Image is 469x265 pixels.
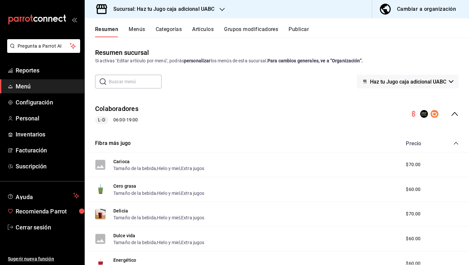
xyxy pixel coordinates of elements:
div: Resumen sucursal [95,48,149,57]
button: Hielo y miel [157,190,180,196]
button: Cero grasa [113,183,136,189]
div: Si activas ‘Editar artículo por menú’, podrás los menús de esta sucursal. [95,57,459,64]
button: Energético [113,257,136,263]
div: , , [113,214,205,221]
span: Haz tu Jugo caja adicional UABC [370,79,446,85]
button: Menús [129,26,145,37]
button: Publicar [289,26,309,37]
input: Buscar menú [109,75,162,88]
div: Cambiar a organización [397,5,456,14]
span: Reportes [16,66,79,75]
button: Grupos modificadores [224,26,278,37]
button: Tamaño de la bebida [113,214,156,221]
button: Dulce vida [113,232,135,239]
button: Fibra más jugo [95,140,131,147]
button: Extra jugos [181,239,205,246]
button: Artículos [192,26,214,37]
button: Categorías [156,26,182,37]
button: Resumen [95,26,118,37]
button: Haz tu Jugo caja adicional UABC [357,75,459,88]
button: Extra jugos [181,190,205,196]
div: , , [113,239,205,246]
div: navigation tabs [95,26,469,37]
button: collapse-category-row [453,141,459,146]
h3: Sucursal: Haz tu Jugo caja adicional UABC [108,5,214,13]
button: Colaboradores [95,104,138,114]
span: Sugerir nueva función [8,256,79,262]
button: Hielo y miel [157,214,180,221]
button: Hielo y miel [157,165,180,172]
span: $70.00 [406,161,420,168]
span: $60.00 [406,235,420,242]
button: Extra jugos [181,165,205,172]
span: Pregunta a Parrot AI [18,43,70,50]
img: Preview [95,184,106,195]
div: 06:00 - 19:00 [95,116,138,124]
img: Preview [95,209,106,219]
span: Recomienda Parrot [16,207,79,216]
div: collapse-menu-row [85,99,469,129]
span: Menú [16,82,79,91]
strong: personalizar [184,58,211,63]
div: , , [113,165,205,172]
span: Facturación [16,146,79,155]
span: Inventarios [16,130,79,139]
button: Carioca [113,158,130,165]
span: Configuración [16,98,79,107]
span: L-D [95,117,107,123]
span: Personal [16,114,79,123]
button: Tamaño de la bebida [113,190,156,196]
span: Suscripción [16,162,79,171]
span: $70.00 [406,210,420,217]
button: Tamaño de la bebida [113,239,156,246]
button: open_drawer_menu [72,17,77,22]
div: Precio [399,140,441,147]
a: Pregunta a Parrot AI [5,47,80,54]
button: Pregunta a Parrot AI [7,39,80,53]
button: Tamaño de la bebida [113,165,156,172]
button: Extra jugos [181,214,205,221]
span: Cerrar sesión [16,223,79,232]
span: $60.00 [406,186,420,193]
div: , , [113,189,205,196]
button: Delicia [113,208,128,214]
strong: Para cambios generales, ve a “Organización”. [267,58,363,63]
button: Hielo y miel [157,239,180,246]
span: Ayuda [16,192,71,200]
